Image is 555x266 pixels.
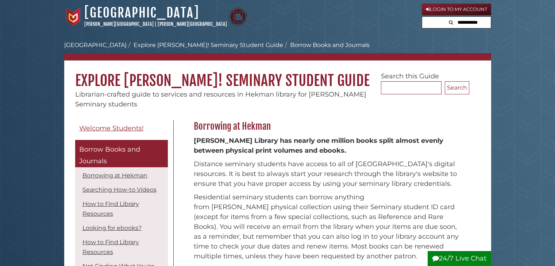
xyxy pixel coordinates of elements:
h1: Explore [PERSON_NAME]! Seminary Student Guide [64,60,491,90]
img: Calvin Theological Seminary [229,8,247,26]
li: Borrow Books and Journals [283,41,370,50]
a: Searching How-to Videos [82,186,157,193]
nav: breadcrumb [64,41,491,60]
img: Calvin University [64,8,82,26]
a: How to Find Library Resources [82,239,139,255]
span: | [155,21,157,27]
a: Login to My Account [422,4,491,15]
span: Librarian-crafted guide to services and resources in Hekman library for [PERSON_NAME] Seminary st... [75,90,366,108]
a: [GEOGRAPHIC_DATA] [84,5,199,21]
a: [GEOGRAPHIC_DATA] [64,42,127,48]
a: Borrowing at Hekman [82,172,147,179]
h2: Borrowing at Hekman [190,121,469,132]
a: Welcome Students! [75,120,168,137]
button: Search [445,81,469,94]
i: Search [449,20,453,25]
a: Borrow Books and Journals [75,140,168,167]
p: Distance seminary students have access to all of [GEOGRAPHIC_DATA]'s digital resources. It is bes... [194,159,466,189]
strong: [PERSON_NAME] Library has nearly one million books split almost evenly between physical print vol... [194,137,443,154]
a: Explore [PERSON_NAME]! Seminary Student Guide [134,42,283,48]
a: [PERSON_NAME][GEOGRAPHIC_DATA] [84,21,154,27]
span: Welcome Students! [79,124,144,132]
button: Search [447,17,455,27]
span: Borrow Books and Journals [79,145,140,165]
a: How to Find Library Resources [82,200,139,217]
button: 24/7 Live Chat [428,251,491,266]
a: Looking for ebooks? [82,224,142,231]
p: Residential seminary students can borrow anything from [PERSON_NAME] physical collection using th... [194,192,466,261]
a: [PERSON_NAME][GEOGRAPHIC_DATA] [158,21,227,27]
